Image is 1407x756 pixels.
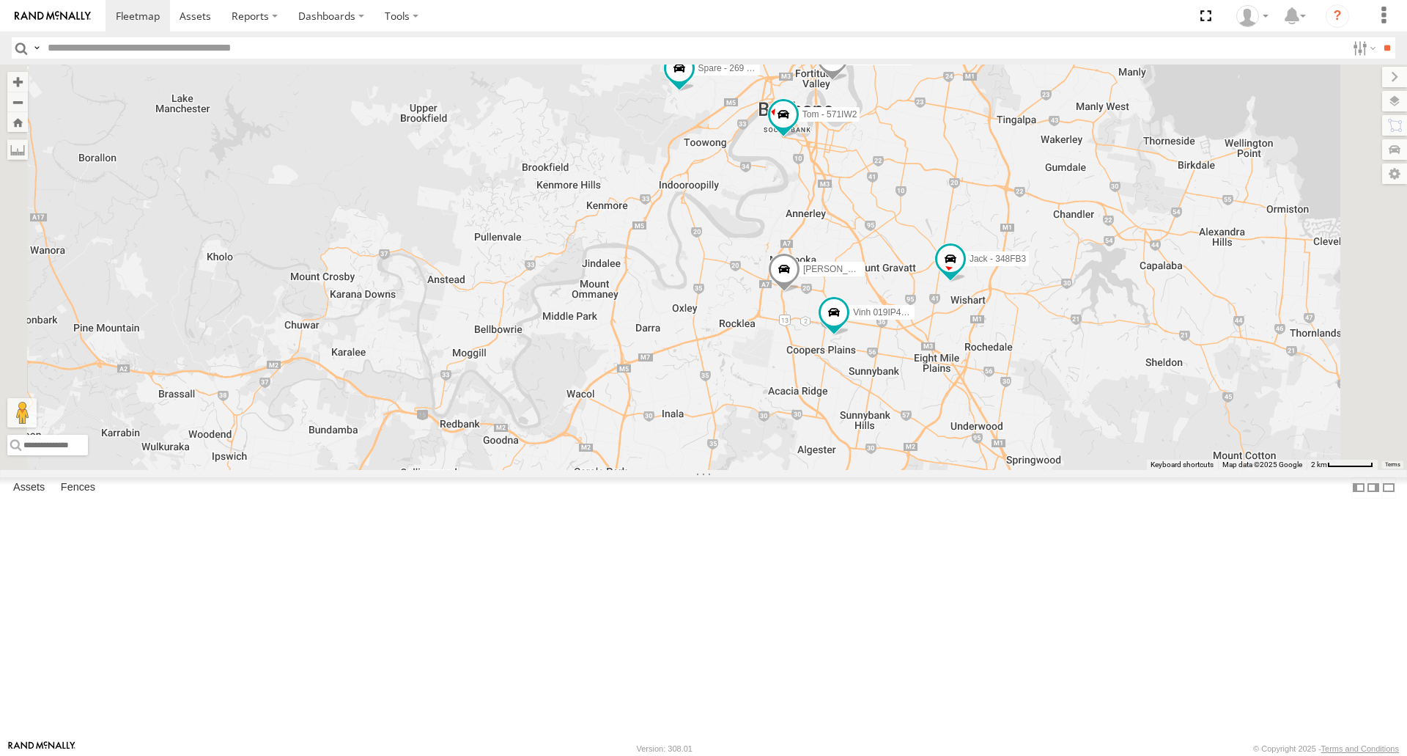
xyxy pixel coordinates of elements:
[1253,744,1399,753] div: © Copyright 2025 -
[698,63,764,73] span: Spare - 269 EH7
[1381,477,1396,499] label: Hide Summary Table
[7,398,37,427] button: Drag Pegman onto the map to open Street View
[15,11,91,21] img: rand-logo.svg
[1366,477,1381,499] label: Dock Summary Table to the Right
[1151,460,1214,470] button: Keyboard shortcuts
[1222,460,1302,469] span: Map data ©2025 Google
[1382,164,1407,184] label: Map Settings
[853,308,928,318] span: Vinh 019IP4 - Hilux
[1326,4,1349,28] i: ?
[53,478,103,499] label: Fences
[1311,460,1327,469] span: 2 km
[1351,477,1366,499] label: Dock Summary Table to the Left
[7,112,28,132] button: Zoom Home
[803,264,911,274] span: [PERSON_NAME] - 017IP4
[1307,460,1378,470] button: Map Scale: 2 km per 59 pixels
[7,92,28,112] button: Zoom out
[31,37,43,59] label: Search Query
[1385,461,1400,467] a: Terms (opens in new tab)
[970,254,1026,264] span: Jack - 348FB3
[7,72,28,92] button: Zoom in
[802,109,857,120] span: Tom - 571IW2
[7,139,28,160] label: Measure
[637,744,693,753] div: Version: 308.01
[1347,37,1378,59] label: Search Filter Options
[1321,744,1399,753] a: Terms and Conditions
[8,741,75,756] a: Visit our Website
[6,478,52,499] label: Assets
[1231,5,1274,27] div: Marco DiBenedetto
